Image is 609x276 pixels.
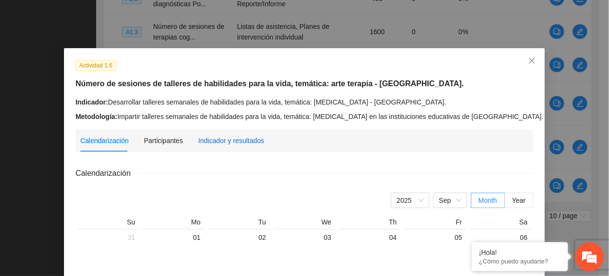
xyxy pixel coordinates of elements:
span: Actividad 1.6 [76,60,116,71]
div: 31 [81,232,135,243]
span: Calendarización [76,167,139,179]
span: Estamos en línea. [56,86,133,184]
div: 06 [474,232,528,243]
th: Mo [141,218,206,229]
span: 2025 [397,193,424,208]
div: 02 [212,232,266,243]
div: ¡Hola! [479,249,561,256]
div: Indicador y resultados [198,135,264,146]
th: Su [76,218,141,229]
div: Calendarización [80,135,128,146]
th: We [272,218,337,229]
span: Sep [439,193,461,208]
th: Th [337,218,403,229]
div: Participantes [144,135,183,146]
span: Month [479,197,497,204]
p: ¿Cómo puedo ayudarte? [479,258,561,265]
th: Tu [206,218,272,229]
div: Desarrollar talleres semanales de habilidades para la vida, temática: [MEDICAL_DATA] - [GEOGRAPHI... [76,97,533,107]
h5: Número de sesiones de talleres de habilidades para la vida, temática: arte terapia - [GEOGRAPHIC_... [76,78,533,90]
strong: Indicador: [76,98,108,106]
th: Fr [403,218,468,229]
div: Impartir talleres semanales de habilidades para la vida, temática: [MEDICAL_DATA] en las instituc... [76,111,533,122]
div: 03 [278,232,331,243]
div: Minimizar ventana de chat en vivo [158,5,181,28]
div: 05 [408,232,462,243]
button: Close [519,48,545,74]
strong: Metodología: [76,113,117,120]
div: Chatee con nosotros ahora [50,49,162,62]
textarea: Escriba su mensaje y pulse “Intro” [5,178,183,212]
th: Sa [468,218,533,229]
div: 04 [343,232,397,243]
div: 01 [147,232,201,243]
span: close [528,57,536,65]
span: Year [512,197,526,204]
